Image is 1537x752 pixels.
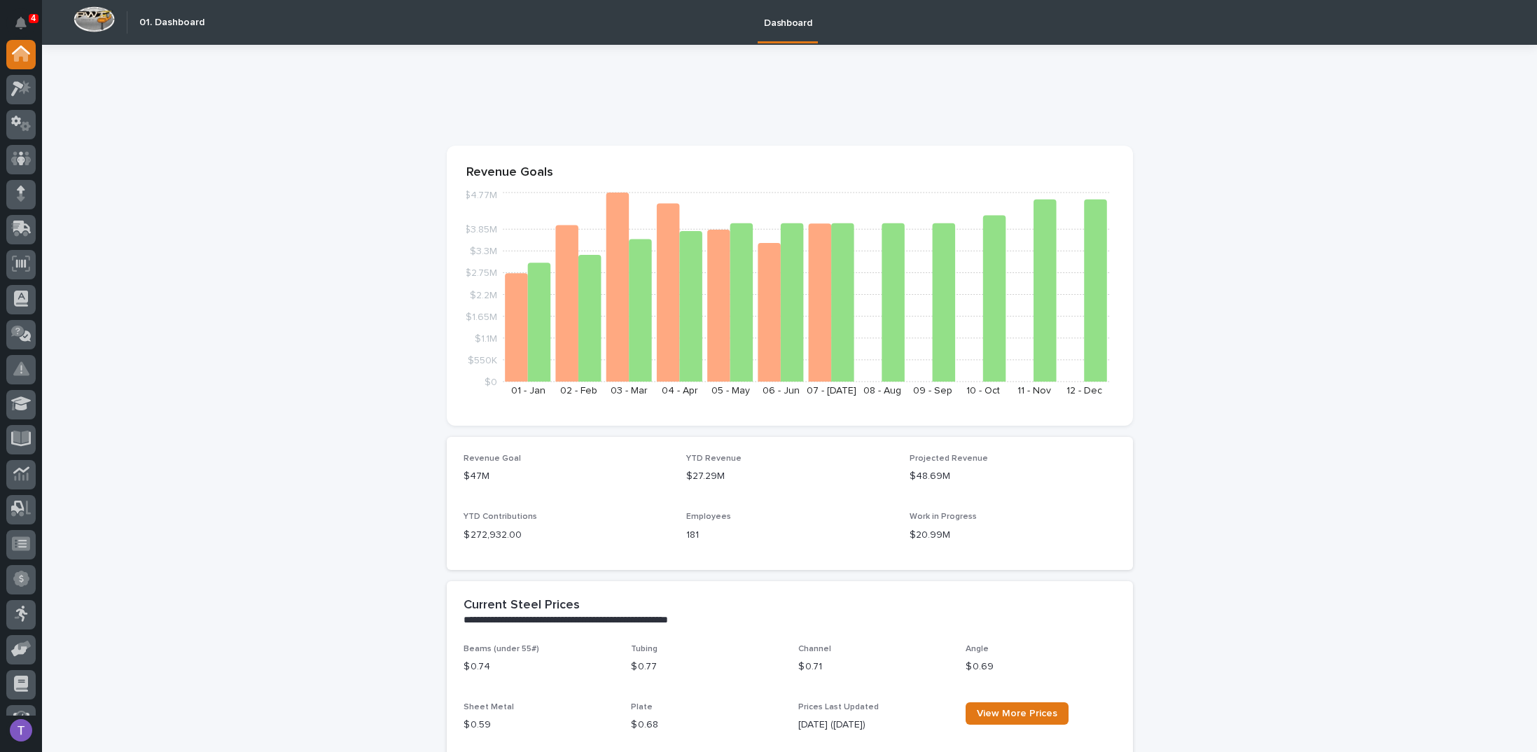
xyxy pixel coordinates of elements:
[711,386,749,396] text: 05 - May
[465,268,497,278] tspan: $2.75M
[464,528,670,543] p: $ 272,932.00
[464,513,537,521] span: YTD Contributions
[910,528,1116,543] p: $20.99M
[464,190,497,200] tspan: $4.77M
[464,660,614,674] p: $ 0.74
[807,386,856,396] text: 07 - [DATE]
[510,386,545,396] text: 01 - Jan
[798,718,949,732] p: [DATE] ([DATE])
[464,454,521,463] span: Revenue Goal
[662,386,698,396] text: 04 - Apr
[466,312,497,321] tspan: $1.65M
[966,660,1116,674] p: $ 0.69
[470,290,497,300] tspan: $2.2M
[863,386,900,396] text: 08 - Aug
[686,528,893,543] p: 181
[464,703,514,711] span: Sheet Metal
[631,645,658,653] span: Tubing
[560,386,597,396] text: 02 - Feb
[468,355,497,365] tspan: $550K
[139,17,204,29] h2: 01. Dashboard
[74,6,115,32] img: Workspace Logo
[1017,386,1050,396] text: 11 - Nov
[485,377,497,387] tspan: $0
[798,660,949,674] p: $ 0.71
[631,660,781,674] p: $ 0.77
[631,703,653,711] span: Plate
[18,17,36,39] div: Notifications4
[686,513,731,521] span: Employees
[464,225,497,235] tspan: $3.85M
[686,454,742,463] span: YTD Revenue
[6,716,36,745] button: users-avatar
[6,8,36,38] button: Notifications
[966,386,1000,396] text: 10 - Oct
[686,469,893,484] p: $27.29M
[913,386,952,396] text: 09 - Sep
[910,469,1116,484] p: $48.69M
[466,165,1113,181] p: Revenue Goals
[464,469,670,484] p: $47M
[470,246,497,256] tspan: $3.3M
[611,386,648,396] text: 03 - Mar
[1066,386,1102,396] text: 12 - Dec
[798,703,879,711] span: Prices Last Updated
[631,718,781,732] p: $ 0.68
[966,702,1069,725] a: View More Prices
[798,645,831,653] span: Channel
[475,333,497,343] tspan: $1.1M
[31,13,36,23] p: 4
[464,718,614,732] p: $ 0.59
[762,386,799,396] text: 06 - Jun
[910,513,977,521] span: Work in Progress
[966,645,989,653] span: Angle
[977,709,1057,718] span: View More Prices
[464,645,539,653] span: Beams (under 55#)
[910,454,988,463] span: Projected Revenue
[464,598,580,613] h2: Current Steel Prices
